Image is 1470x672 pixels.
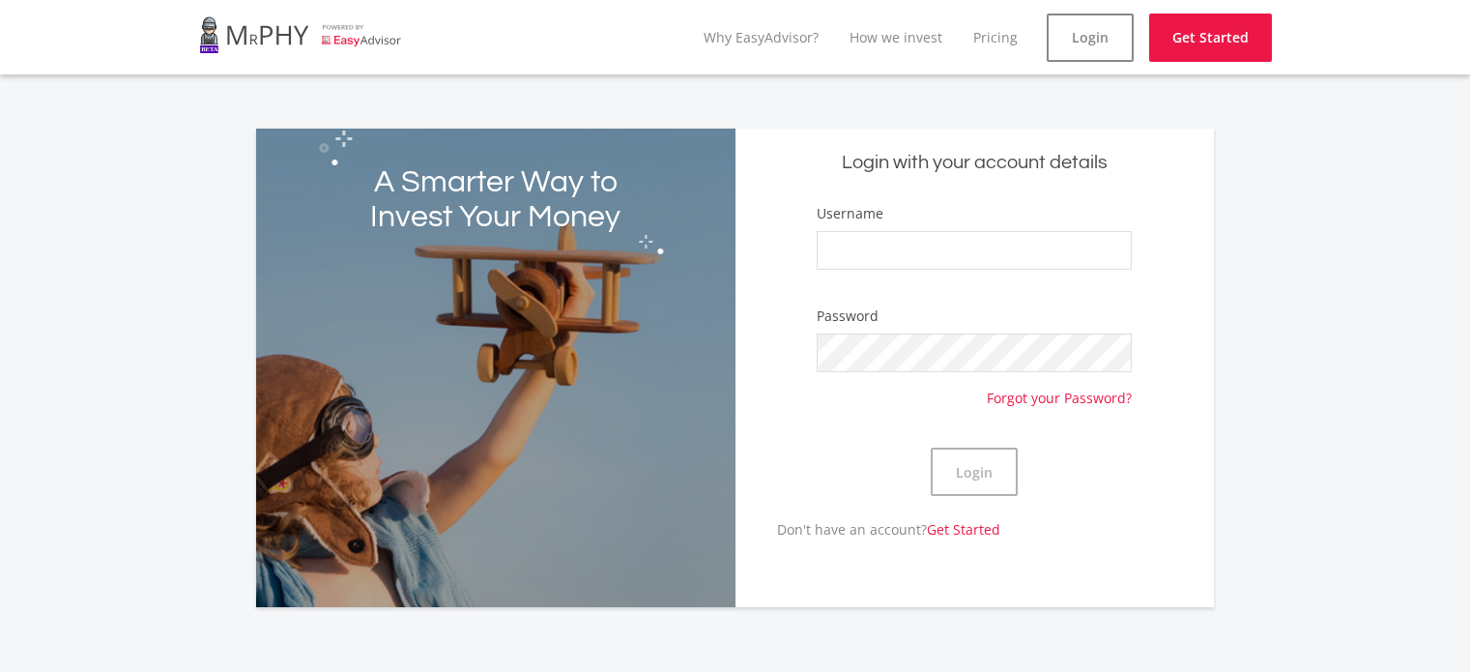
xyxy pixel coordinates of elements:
a: Pricing [973,28,1018,46]
h5: Login with your account details [750,150,1199,176]
p: Don't have an account? [735,519,1000,540]
a: Why EasyAdvisor? [704,28,819,46]
label: Password [817,307,879,326]
label: Username [817,204,883,223]
a: Get Started [1149,14,1272,62]
a: Login [1047,14,1134,62]
a: How we invest [850,28,942,46]
a: Forgot your Password? [987,372,1132,408]
h2: A Smarter Way to Invest Your Money [352,165,639,235]
a: Get Started [927,520,1000,539]
button: Login [931,448,1018,496]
